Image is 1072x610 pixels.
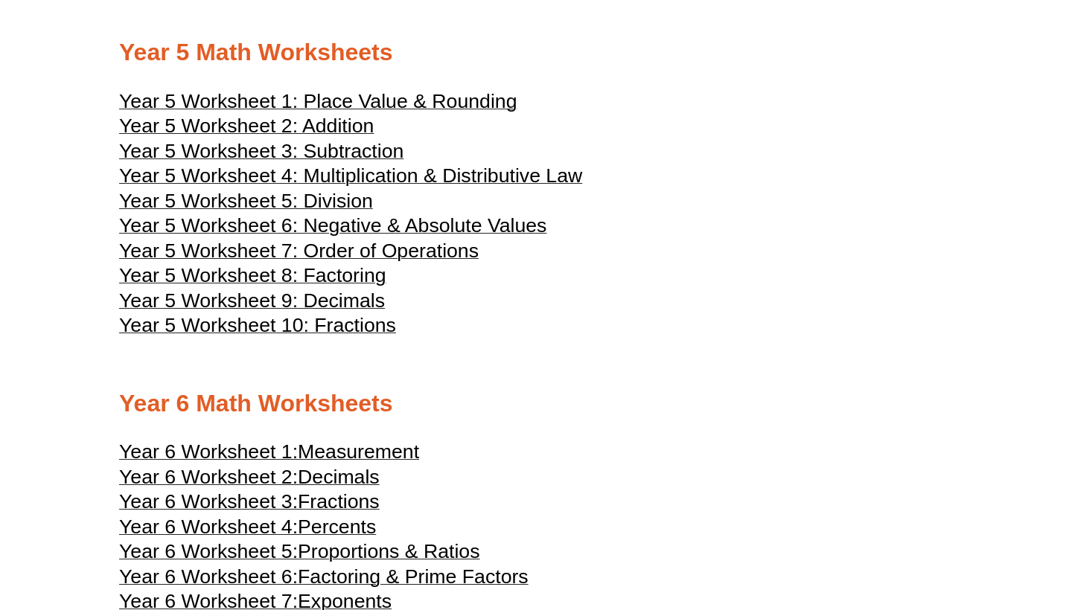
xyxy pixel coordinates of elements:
[119,190,373,212] span: Year 5 Worksheet 5: Division
[298,440,419,463] span: Measurement
[119,296,385,311] a: Year 5 Worksheet 9: Decimals
[817,442,1072,610] iframe: Chat Widget
[119,522,376,537] a: Year 6 Worksheet 4:Percents
[119,289,385,312] span: Year 5 Worksheet 9: Decimals
[119,246,479,261] a: Year 5 Worksheet 7: Order of Operations
[119,90,517,112] span: Year 5 Worksheet 1: Place Value & Rounding
[119,214,546,237] span: Year 5 Worksheet 6: Negative & Absolute Values
[119,171,582,186] a: Year 5 Worksheet 4: Multiplication & Distributive Law
[119,147,403,161] a: Year 5 Worksheet 3: Subtraction
[119,97,517,112] a: Year 5 Worksheet 1: Place Value & Rounding
[119,115,374,137] span: Year 5 Worksheet 2: Addition
[119,547,480,562] a: Year 6 Worksheet 5:Proportions & Ratios
[119,490,298,513] span: Year 6 Worksheet 3:
[298,516,376,538] span: Percents
[119,516,298,538] span: Year 6 Worksheet 4:
[119,140,403,162] span: Year 5 Worksheet 3: Subtraction
[119,572,529,587] a: Year 6 Worksheet 6:Factoring & Prime Factors
[119,240,479,262] span: Year 5 Worksheet 7: Order of Operations
[298,565,529,588] span: Factoring & Prime Factors
[298,490,380,513] span: Fractions
[119,472,380,487] a: Year 6 Worksheet 2:Decimals
[298,466,380,488] span: Decimals
[119,447,419,462] a: Year 6 Worksheet 1:Measurement
[298,540,479,562] span: Proportions & Ratios
[119,314,396,336] span: Year 5 Worksheet 10: Fractions
[119,565,298,588] span: Year 6 Worksheet 6:
[119,264,386,286] span: Year 5 Worksheet 8: Factoring
[119,497,380,512] a: Year 6 Worksheet 3:Fractions
[119,440,298,463] span: Year 6 Worksheet 1:
[119,164,582,187] span: Year 5 Worksheet 4: Multiplication & Distributive Law
[119,321,396,335] a: Year 5 Worksheet 10: Fractions
[119,37,953,68] h2: Year 5 Math Worksheets
[119,466,298,488] span: Year 6 Worksheet 2:
[119,196,373,211] a: Year 5 Worksheet 5: Division
[119,271,386,286] a: Year 5 Worksheet 8: Factoring
[119,121,374,136] a: Year 5 Worksheet 2: Addition
[119,221,546,236] a: Year 5 Worksheet 6: Negative & Absolute Values
[119,388,953,420] h2: Year 6 Math Worksheets
[119,540,298,562] span: Year 6 Worksheet 5:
